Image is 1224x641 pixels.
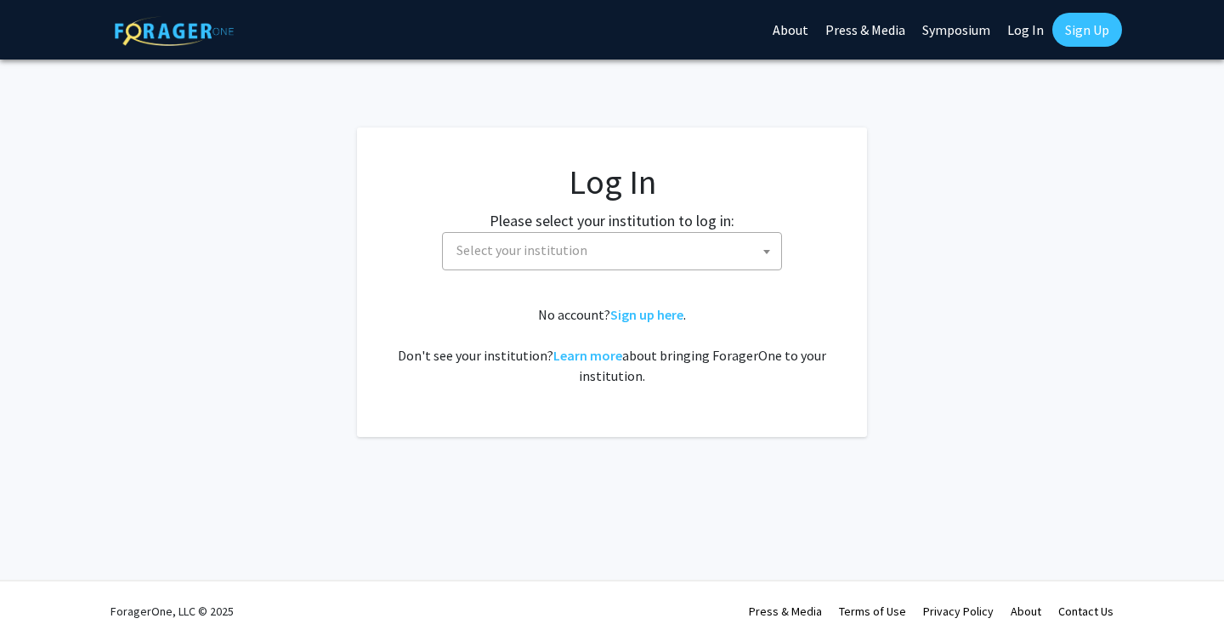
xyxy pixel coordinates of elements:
label: Please select your institution to log in: [490,209,734,232]
h1: Log In [391,162,833,202]
a: Press & Media [749,604,822,619]
a: Sign Up [1052,13,1122,47]
span: Select your institution [450,233,781,268]
div: No account? . Don't see your institution? about bringing ForagerOne to your institution. [391,304,833,386]
span: Select your institution [442,232,782,270]
a: Learn more about bringing ForagerOne to your institution [553,347,622,364]
a: Privacy Policy [923,604,994,619]
div: ForagerOne, LLC © 2025 [110,581,234,641]
a: Terms of Use [839,604,906,619]
a: Contact Us [1058,604,1113,619]
a: About [1011,604,1041,619]
span: Select your institution [456,241,587,258]
a: Sign up here [610,306,683,323]
img: ForagerOne Logo [115,16,234,46]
